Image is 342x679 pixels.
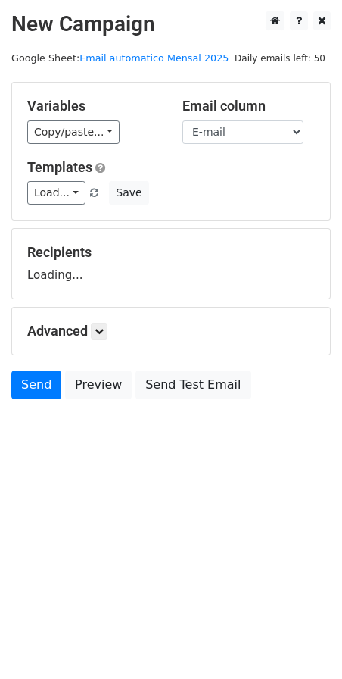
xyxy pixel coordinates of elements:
a: Templates [27,159,92,175]
div: Loading... [27,244,315,283]
a: Copy/paste... [27,120,120,144]
small: Google Sheet: [11,52,229,64]
a: Send [11,371,61,399]
h5: Recipients [27,244,315,261]
a: Load... [27,181,85,205]
h5: Email column [182,98,315,114]
a: Daily emails left: 50 [229,52,331,64]
button: Save [109,181,148,205]
a: Preview [65,371,132,399]
span: Daily emails left: 50 [229,50,331,67]
a: Send Test Email [135,371,250,399]
h5: Advanced [27,323,315,339]
h5: Variables [27,98,160,114]
h2: New Campaign [11,11,331,37]
a: Email automatico Mensal 2025 [79,52,229,64]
